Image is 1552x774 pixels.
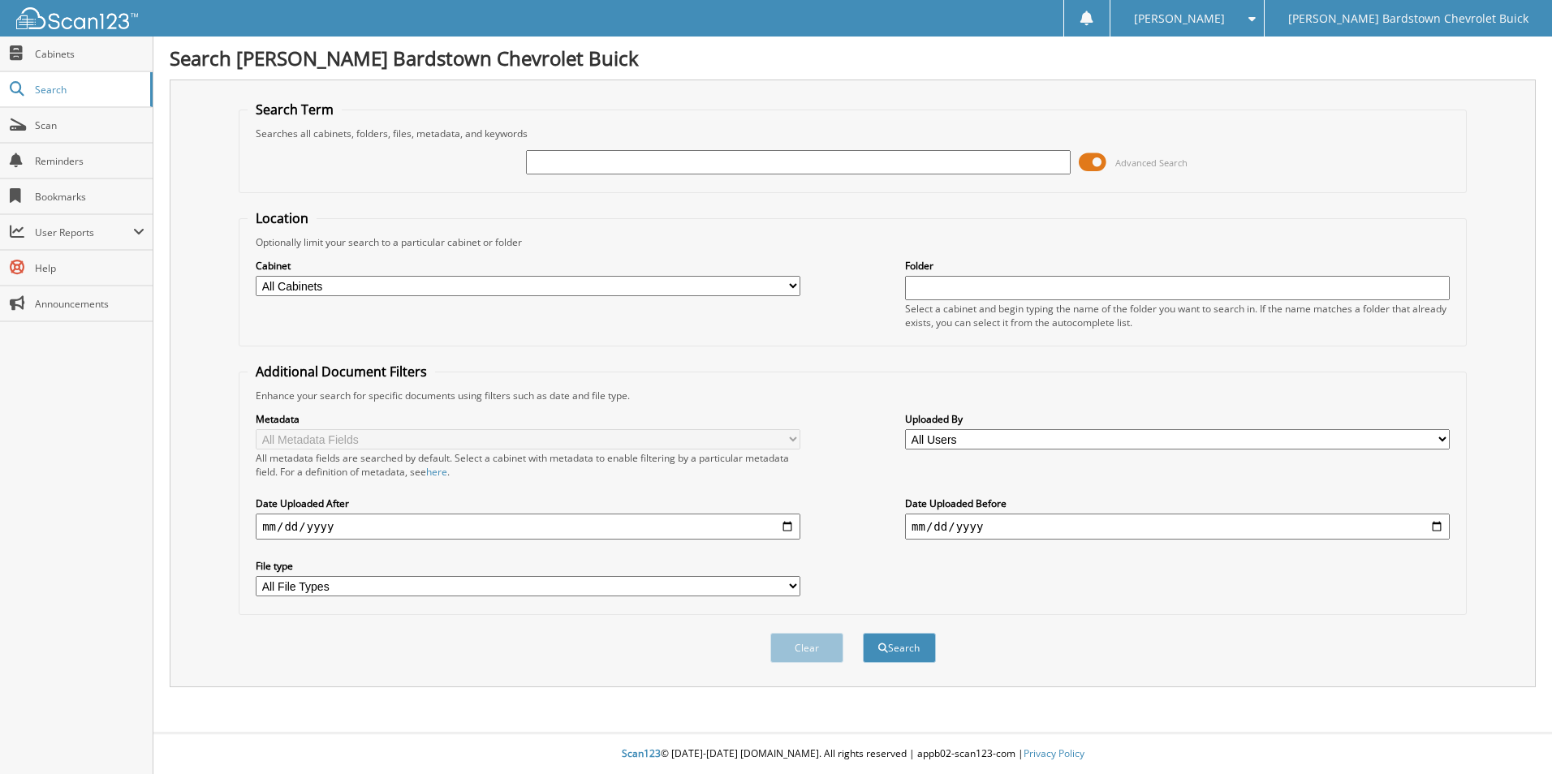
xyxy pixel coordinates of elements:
div: Searches all cabinets, folders, files, metadata, and keywords [248,127,1458,140]
label: Metadata [256,412,800,426]
button: Search [863,633,936,663]
a: Privacy Policy [1024,746,1084,760]
span: Scan [35,118,144,132]
div: Select a cabinet and begin typing the name of the folder you want to search in. If the name match... [905,302,1450,329]
span: Advanced Search [1115,157,1188,169]
button: Clear [770,633,843,663]
span: Bookmarks [35,190,144,204]
a: here [426,465,447,479]
div: © [DATE]-[DATE] [DOMAIN_NAME]. All rights reserved | appb02-scan123-com | [153,734,1552,774]
span: Reminders [35,154,144,168]
div: Enhance your search for specific documents using filters such as date and file type. [248,389,1458,402]
span: [PERSON_NAME] Bardstown Chevrolet Buick [1288,14,1528,24]
span: Help [35,261,144,275]
label: Date Uploaded After [256,497,800,510]
label: File type [256,559,800,573]
legend: Additional Document Filters [248,363,435,381]
label: Date Uploaded Before [905,497,1450,510]
span: Search [35,83,142,97]
label: Uploaded By [905,412,1450,426]
label: Cabinet [256,259,800,273]
label: Folder [905,259,1450,273]
div: Optionally limit your search to a particular cabinet or folder [248,235,1458,249]
legend: Location [248,209,317,227]
h1: Search [PERSON_NAME] Bardstown Chevrolet Buick [170,45,1536,71]
span: Cabinets [35,47,144,61]
span: Scan123 [622,746,661,760]
legend: Search Term [248,101,342,118]
div: All metadata fields are searched by default. Select a cabinet with metadata to enable filtering b... [256,451,800,479]
span: Announcements [35,297,144,311]
input: end [905,514,1450,540]
input: start [256,514,800,540]
span: User Reports [35,226,133,239]
img: scan123-logo-white.svg [16,7,138,29]
span: [PERSON_NAME] [1134,14,1225,24]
